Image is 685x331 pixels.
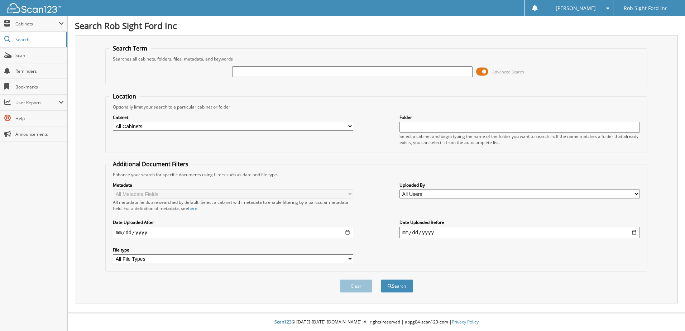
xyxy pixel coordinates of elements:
span: Reminders [15,68,64,74]
div: Select a cabinet and begin typing the name of the folder you want to search in. If the name match... [399,133,640,145]
span: Scan123 [274,319,292,325]
legend: Search Term [109,44,151,52]
span: Bookmarks [15,84,64,90]
div: © [DATE]-[DATE] [DOMAIN_NAME]. All rights reserved | appg04-scan123-com | [68,313,685,331]
label: Cabinet [113,114,353,120]
span: Rob Sight Ford Inc [624,6,667,10]
label: Metadata [113,182,353,188]
label: Uploaded By [399,182,640,188]
span: Help [15,115,64,121]
h1: Search Rob Sight Ford Inc [75,20,678,32]
a: here [188,205,197,211]
div: All metadata fields are searched by default. Select a cabinet with metadata to enable filtering b... [113,199,353,211]
span: User Reports [15,100,59,106]
img: scan123-logo-white.svg [7,3,61,13]
span: Scan [15,52,64,58]
a: Privacy Policy [452,319,479,325]
label: Date Uploaded After [113,219,353,225]
div: Searches all cabinets, folders, files, metadata, and keywords [109,56,643,62]
iframe: Chat Widget [649,297,685,331]
input: end [399,227,640,238]
span: Search [15,37,63,43]
div: Enhance your search for specific documents using filters such as date and file type. [109,172,643,178]
input: start [113,227,353,238]
button: Clear [340,279,372,293]
span: [PERSON_NAME] [556,6,596,10]
div: Optionally limit your search to a particular cabinet or folder [109,104,643,110]
button: Search [381,279,413,293]
label: Folder [399,114,640,120]
span: Announcements [15,131,64,137]
label: Date Uploaded Before [399,219,640,225]
span: Cabinets [15,21,59,27]
label: File type [113,247,353,253]
legend: Location [109,92,140,100]
span: Advanced Search [492,69,524,75]
legend: Additional Document Filters [109,160,192,168]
